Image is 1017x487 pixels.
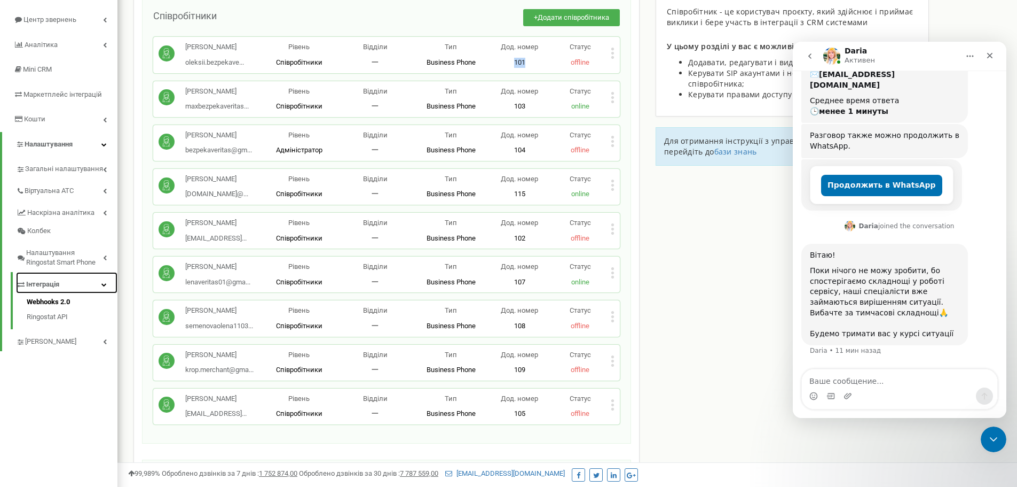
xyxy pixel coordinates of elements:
[570,306,591,314] span: Статус
[276,322,322,330] span: Співробітники
[489,58,550,68] p: 101
[185,366,254,374] span: krop.merchant@gma...
[372,146,379,154] span: 一
[523,9,620,27] button: +Додати співробітника
[570,131,591,139] span: Статус
[288,175,310,183] span: Рівень
[26,248,103,268] span: Налаштування Ringostat Smart Phone
[26,280,59,290] span: Інтеграція
[427,190,476,198] span: Business Phone
[185,146,252,154] span: bezpekaveritas@gm...
[501,262,538,270] span: Дод. номер
[185,130,252,141] p: [PERSON_NAME]
[185,394,247,404] p: [PERSON_NAME]
[276,58,322,66] span: Співробітники
[288,219,310,227] span: Рівень
[16,179,117,200] a: Віртуальна АТС
[276,190,322,198] span: Співробітники
[288,306,310,314] span: Рівень
[27,208,94,218] span: Наскрізна аналітика
[445,219,457,227] span: Тип
[288,131,310,139] span: Рівень
[372,58,379,66] span: 一
[24,115,45,123] span: Кошти
[185,102,249,110] span: maxbezpekaveritas...
[276,102,322,110] span: Співробітники
[445,43,457,51] span: Тип
[570,87,591,95] span: Статус
[570,219,591,227] span: Статус
[2,132,117,157] a: Налаштування
[571,190,589,198] span: online
[793,42,1006,418] iframe: Intercom live chat
[445,395,457,403] span: Тип
[363,131,388,139] span: Відділи
[489,234,550,244] p: 102
[185,218,247,228] p: [PERSON_NAME]
[570,395,591,403] span: Статус
[23,90,102,98] span: Маркетплейс інтеграцій
[162,469,297,477] span: Оброблено дзвінків за 7 днів :
[276,146,322,154] span: Адміністратор
[688,89,896,99] span: Керувати правами доступу співробітників до проєкту.
[185,306,253,316] p: [PERSON_NAME]
[276,278,322,286] span: Співробітники
[427,322,476,330] span: Business Phone
[27,310,117,322] a: Ringostat API
[445,131,457,139] span: Тип
[185,174,248,184] p: [PERSON_NAME]
[571,102,589,110] span: online
[501,219,538,227] span: Дод. номер
[27,297,117,310] a: Webhooks 2.0
[185,262,250,272] p: [PERSON_NAME]
[489,365,550,375] p: 109
[363,306,388,314] span: Відділи
[363,87,388,95] span: Відділи
[538,13,609,21] span: Додати співробітника
[445,175,457,183] span: Тип
[688,68,860,89] span: Керувати SIP акаунтами і номерами кожного співробітника;
[16,157,117,179] a: Загальні налаштування
[427,146,476,154] span: Business Phone
[185,42,244,52] p: [PERSON_NAME]
[185,190,248,198] span: [DOMAIN_NAME]@...
[288,351,310,359] span: Рівень
[571,322,589,330] span: offline
[570,351,591,359] span: Статус
[427,278,476,286] span: Business Phone
[445,262,457,270] span: Тип
[501,87,538,95] span: Дод. номер
[25,164,103,174] span: Загальні налаштування
[16,222,117,241] a: Колбек
[185,409,247,418] span: [EMAIL_ADDRESS]...
[427,234,476,242] span: Business Phone
[489,409,550,419] p: 105
[445,306,457,314] span: Тип
[570,262,591,270] span: Статус
[16,272,117,294] a: Інтеграція
[570,175,591,183] span: Статус
[372,102,379,110] span: 一
[25,337,76,347] span: [PERSON_NAME]
[501,131,538,139] span: Дод. номер
[714,146,757,157] span: бази знань
[363,262,388,270] span: Відділи
[363,219,388,227] span: Відділи
[489,277,550,288] p: 107
[427,409,476,418] span: Business Phone
[667,41,809,51] span: У цьому розділі у вас є можливість:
